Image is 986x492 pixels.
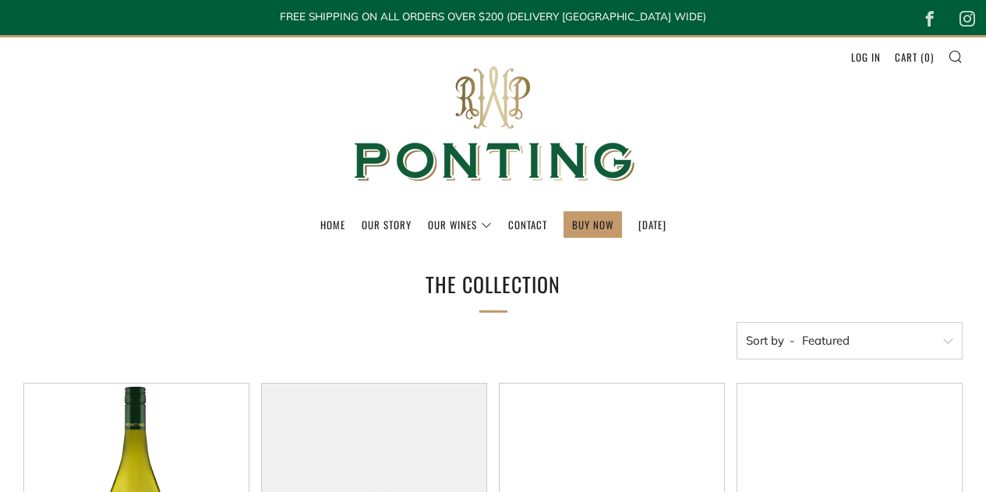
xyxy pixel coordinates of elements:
[508,212,547,237] a: Contact
[572,212,613,237] a: BUY NOW
[895,44,934,69] a: Cart (0)
[924,49,931,65] span: 0
[260,267,727,303] h1: The Collection
[638,212,666,237] a: [DATE]
[320,212,345,237] a: Home
[851,44,881,69] a: Log in
[428,212,492,237] a: Our Wines
[338,37,649,211] img: Ponting Wines
[362,212,412,237] a: Our Story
